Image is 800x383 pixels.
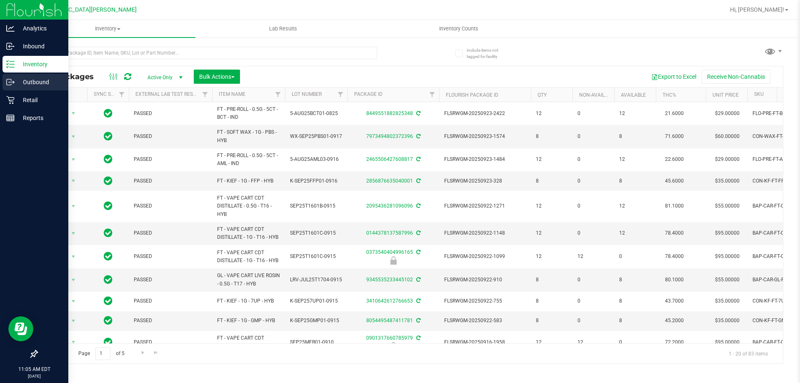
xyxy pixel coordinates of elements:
span: 12 [577,253,609,260]
span: 0 [619,253,651,260]
span: Sync from Compliance System [415,133,420,139]
span: Include items not tagged for facility [467,47,508,60]
a: Filter [425,88,439,102]
a: Lab Results [195,20,371,38]
span: 12 [536,110,567,118]
input: Search Package ID, Item Name, SKU, Lot or Part Number... [37,47,377,59]
span: 12 [536,202,567,210]
span: PASSED [134,276,207,284]
span: 5-AUG25BCT01-0825 [290,110,342,118]
a: Item Name [219,91,245,97]
span: Sync from Compliance System [415,277,420,283]
span: $55.00000 [711,274,744,286]
p: Outbound [15,77,65,87]
span: $95.00000 [711,336,744,348]
span: In Sync [104,250,112,262]
a: Inventory Counts [371,20,546,38]
a: Go to the last page [150,347,162,358]
span: select [68,154,79,165]
a: 7973494802372396 [366,133,413,139]
span: $35.00000 [711,295,744,307]
span: In Sync [104,200,112,212]
div: Newly Received [346,342,440,350]
span: K-SEP25GMP01-0915 [290,317,342,325]
a: Lot Number [292,91,322,97]
span: FLSRWGM-20250923-1484 [444,155,526,163]
span: Inventory Counts [428,25,490,33]
span: 0 [577,297,609,305]
span: 43.7000 [661,295,688,307]
span: Lab Results [258,25,308,33]
span: 5-AUG25AML03-0916 [290,155,342,163]
span: SEP25T1601B-0915 [290,202,342,210]
inline-svg: Analytics [6,24,15,33]
span: 78.4000 [661,250,688,263]
span: K-SEP257UP01-0915 [290,297,342,305]
span: FT - KIEF - 1G - FFP - HYB [217,177,280,185]
span: In Sync [104,175,112,187]
span: In Sync [104,130,112,142]
span: PASSED [134,133,207,140]
span: select [68,251,79,263]
iframe: Resource center [8,316,33,341]
span: 80.1000 [661,274,688,286]
span: $29.00000 [711,153,744,165]
a: 8054495487411781 [366,318,413,323]
span: select [68,108,79,119]
a: 0373540404996165 [366,249,413,255]
span: GL - VAPE CART LIVE ROSIN - 0.5G - T17 - HYB [217,272,280,288]
span: Page of 5 [71,347,131,360]
span: 0 [577,155,609,163]
span: 21.6000 [661,108,688,120]
span: FLSRWGM-20250922-910 [444,276,526,284]
span: select [68,131,79,143]
span: WX-SEP25PBS01-0917 [290,133,342,140]
span: FT - KIEF - 1G - GMP - HYB [217,317,280,325]
span: select [68,336,79,348]
p: Inventory [15,59,65,69]
span: select [68,175,79,187]
span: 0 [577,276,609,284]
span: select [68,295,79,307]
span: 8 [536,317,567,325]
span: 8 [536,276,567,284]
span: 8 [536,133,567,140]
span: $29.00000 [711,108,744,120]
span: Hi, [PERSON_NAME]! [730,6,784,13]
p: Retail [15,95,65,105]
button: Receive Non-Cannabis [702,70,770,84]
span: 45.6000 [661,175,688,187]
span: PASSED [134,297,207,305]
span: 0 [577,110,609,118]
input: 1 [95,347,110,360]
span: SEP25T1601C-0915 [290,229,342,237]
span: [GEOGRAPHIC_DATA][PERSON_NAME] [34,6,137,13]
a: 2465506427608817 [366,156,413,162]
a: Available [621,92,646,98]
span: In Sync [104,274,112,285]
inline-svg: Retail [6,96,15,104]
span: select [68,228,79,239]
a: Flourish Package ID [446,92,498,98]
span: Sync from Compliance System [415,249,420,255]
span: In Sync [104,108,112,119]
span: $95.00000 [711,250,744,263]
a: External Lab Test Result [135,91,201,97]
a: Filter [115,88,129,102]
a: Filter [334,88,347,102]
span: 12 [619,155,651,163]
span: PASSED [134,317,207,325]
span: $35.00000 [711,175,744,187]
span: FLSRWGM-20250922-1271 [444,202,526,210]
span: FLSRWGM-20250922-583 [444,317,526,325]
span: $95.00000 [711,227,744,239]
span: select [68,274,79,286]
span: 8 [619,297,651,305]
p: Inbound [15,41,65,51]
span: In Sync [104,336,112,348]
a: Inventory [20,20,195,38]
span: FLSRWGM-20250923-1574 [444,133,526,140]
span: 12 [619,229,651,237]
span: In Sync [104,315,112,326]
span: Sync from Compliance System [415,318,420,323]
